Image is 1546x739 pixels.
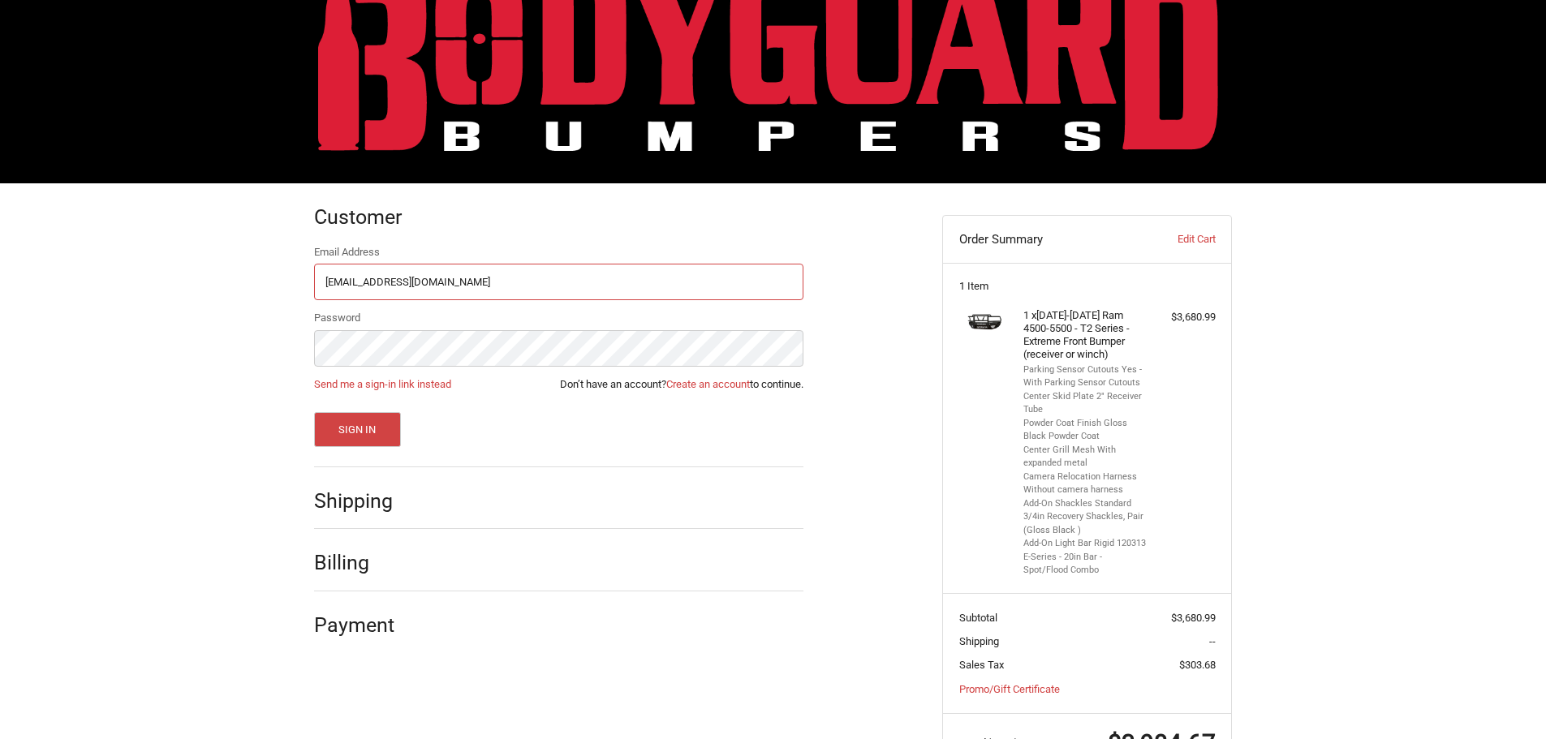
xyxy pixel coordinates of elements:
h2: Shipping [314,488,409,513]
label: Password [314,310,803,326]
iframe: Chat Widget [1465,661,1546,739]
span: Subtotal [959,612,997,624]
span: $3,680.99 [1171,612,1216,624]
h4: 1 x [DATE]-[DATE] Ram 4500-5500 - T2 Series - Extreme Front Bumper (receiver or winch) [1023,309,1148,362]
a: Promo/Gift Certificate [959,683,1060,695]
h2: Billing [314,550,409,575]
li: Camera Relocation Harness Without camera harness [1023,470,1148,497]
h3: Order Summary [959,231,1135,247]
span: Don’t have an account? to continue. [560,376,803,393]
h2: Payment [314,612,409,638]
li: Parking Sensor Cutouts Yes - With Parking Sensor Cutouts [1023,363,1148,390]
h2: Customer [314,204,409,230]
span: -- [1209,635,1216,647]
span: Sales Tax [959,659,1004,671]
span: $303.68 [1179,659,1216,671]
li: Add-On Shackles Standard 3/4in Recovery Shackles, Pair (Gloss Black ) [1023,497,1148,538]
a: Create an account [666,378,750,390]
li: Add-On Light Bar Rigid 120313 E-Series - 20in Bar - Spot/Flood Combo [1023,537,1148,578]
li: Center Grill Mesh With expanded metal [1023,444,1148,470]
li: Center Skid Plate 2" Receiver Tube [1023,390,1148,417]
a: Send me a sign-in link instead [314,378,451,390]
h3: 1 Item [959,280,1216,293]
span: Shipping [959,635,999,647]
button: Sign In [314,412,401,447]
li: Powder Coat Finish Gloss Black Powder Coat [1023,417,1148,444]
a: Edit Cart [1135,231,1215,247]
label: Email Address [314,244,803,260]
div: $3,680.99 [1152,309,1216,325]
